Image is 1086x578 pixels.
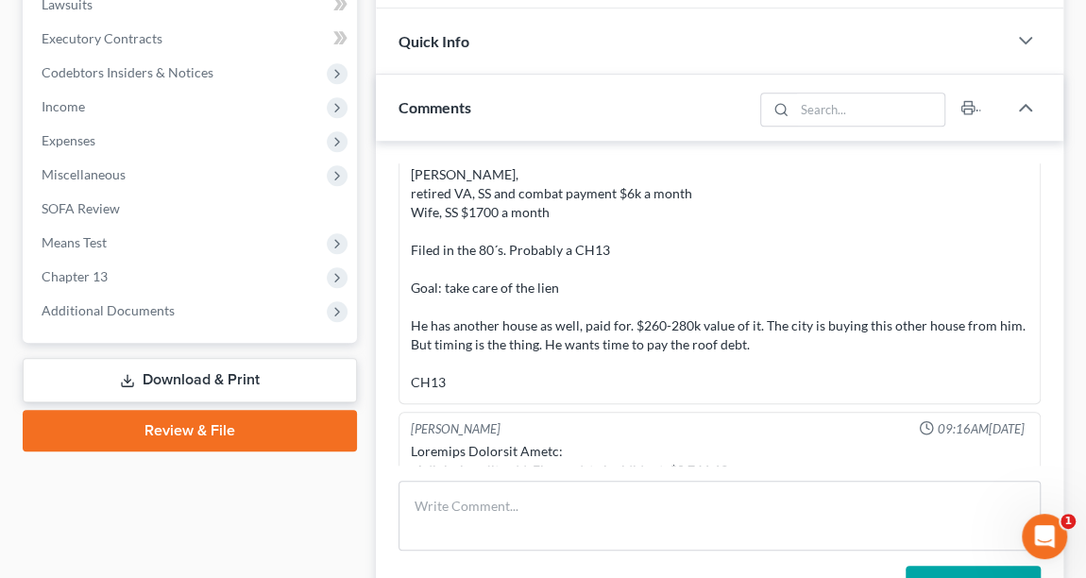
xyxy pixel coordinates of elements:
[26,22,357,56] a: Executory Contracts
[42,268,108,284] span: Chapter 13
[795,93,945,126] input: Search...
[42,200,120,216] span: SOFA Review
[26,192,357,226] a: SOFA Review
[42,302,175,318] span: Additional Documents
[42,166,126,182] span: Miscellaneous
[938,420,1025,438] span: 09:16AM[DATE]
[1022,514,1067,559] iframe: Intercom live chat
[42,98,85,114] span: Income
[42,64,213,80] span: Codebtors Insiders & Notices
[399,32,469,50] span: Quick Info
[42,132,95,148] span: Expenses
[23,358,357,402] a: Download & Print
[23,410,357,451] a: Review & File
[1061,514,1076,529] span: 1
[42,234,107,250] span: Means Test
[42,30,162,46] span: Executory Contracts
[399,98,471,116] span: Comments
[411,420,501,438] div: [PERSON_NAME]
